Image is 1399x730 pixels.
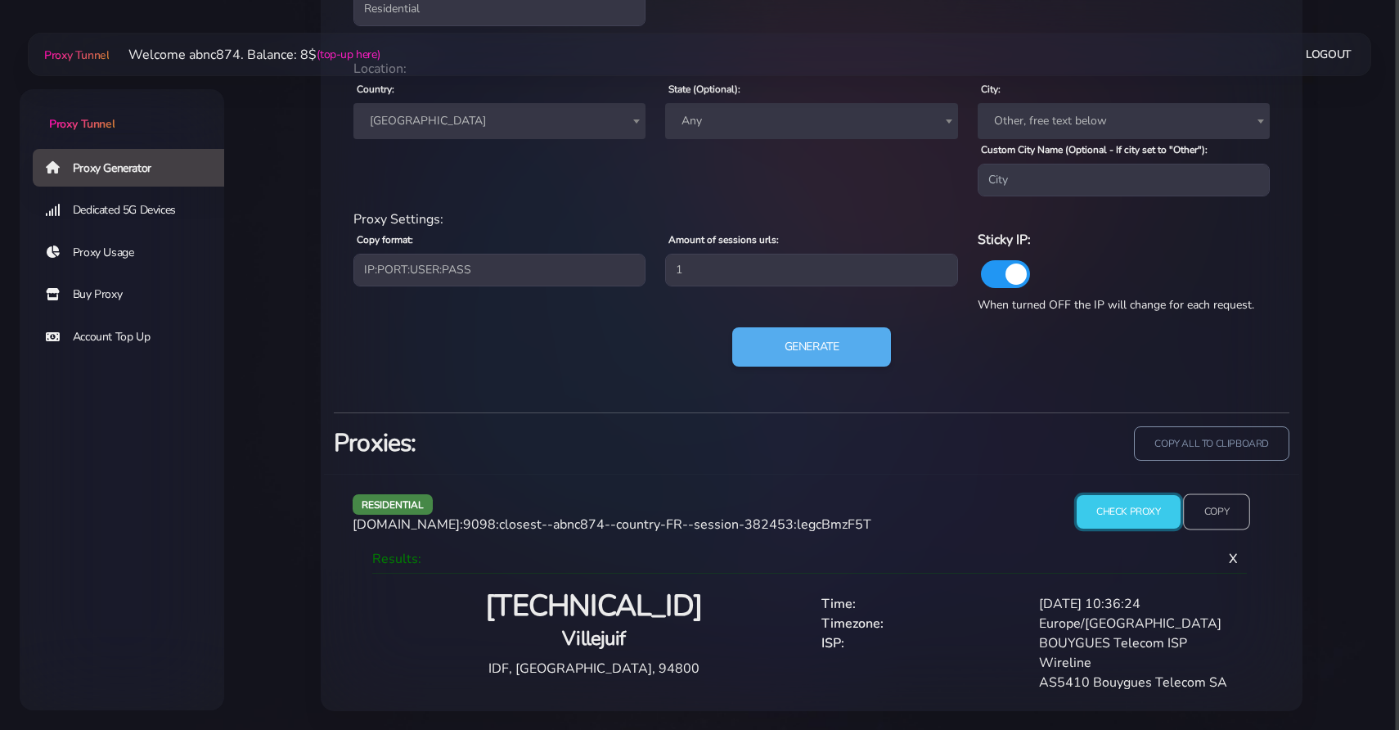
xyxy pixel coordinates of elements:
input: copy all to clipboard [1134,426,1289,462]
a: Dedicated 5G Devices [33,192,237,229]
span: IDF, [GEOGRAPHIC_DATA], 94800 [488,660,699,678]
span: Other, free text below [987,110,1260,133]
div: Timezone: [812,614,1029,633]
span: When turned OFF the IP will change for each request. [978,297,1254,313]
label: Amount of sessions urls: [668,232,779,247]
button: Generate [732,327,892,367]
h6: Sticky IP: [978,229,1270,250]
span: [DOMAIN_NAME]:9098:closest--abnc874--country-FR--session-382453:legcBmzF5T [353,516,871,534]
a: Proxy Usage [33,234,237,272]
div: [DATE] 10:36:24 [1029,594,1247,614]
iframe: Webchat Widget [1320,651,1379,710]
input: City [978,164,1270,196]
a: Logout [1306,39,1352,70]
a: Proxy Tunnel [20,89,224,133]
a: Proxy Tunnel [41,42,109,68]
div: AS5410 Bouygues Telecom SA [1029,673,1247,692]
div: Europe/[GEOGRAPHIC_DATA] [1029,614,1247,633]
span: Any [675,110,947,133]
span: X [1216,537,1251,581]
div: Time: [812,594,1029,614]
label: City: [981,82,1001,97]
span: France [363,110,636,133]
a: Account Top Up [33,318,237,356]
li: Welcome abnc874. Balance: 8$ [109,45,380,65]
span: Any [665,103,957,139]
h2: [TECHNICAL_ID] [385,588,802,626]
h3: Proxies: [334,426,802,460]
label: Custom City Name (Optional - If city set to "Other"): [981,142,1208,157]
input: Copy [1183,493,1250,529]
label: Country: [357,82,394,97]
span: Proxy Tunnel [49,116,115,132]
div: BOUYGUES Telecom ISP Wireline [1029,633,1247,673]
label: Copy format: [357,232,413,247]
span: Proxy Tunnel [44,47,109,63]
a: Proxy Generator [33,149,237,187]
h4: Villejuif [385,625,802,652]
label: State (Optional): [668,82,740,97]
input: Check Proxy [1077,495,1181,529]
span: residential [353,494,433,515]
a: Buy Proxy [33,276,237,313]
span: Other, free text below [978,103,1270,139]
span: Results: [372,550,421,568]
div: Proxy Settings: [344,210,1280,229]
a: (top-up here) [317,46,380,63]
span: France [353,103,646,139]
div: ISP: [812,633,1029,673]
